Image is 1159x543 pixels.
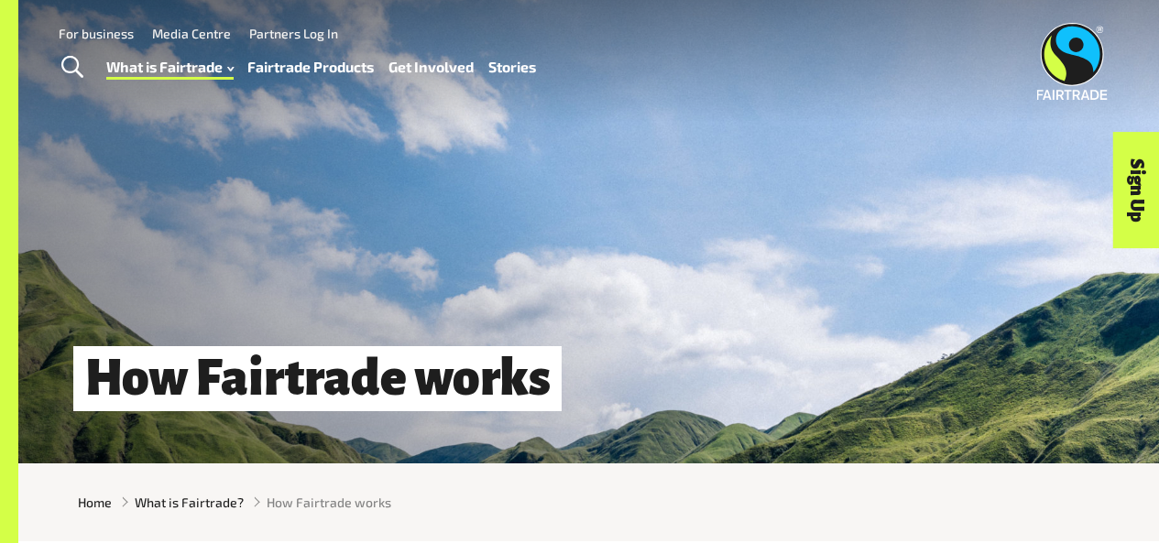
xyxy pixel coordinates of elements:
[135,493,244,512] a: What is Fairtrade?
[78,493,112,512] a: Home
[247,54,374,80] a: Fairtrade Products
[249,26,338,41] a: Partners Log In
[106,54,234,80] a: What is Fairtrade
[49,45,94,91] a: Toggle Search
[73,346,562,411] h1: How Fairtrade works
[267,493,391,512] span: How Fairtrade works
[59,26,134,41] a: For business
[488,54,536,80] a: Stories
[152,26,231,41] a: Media Centre
[388,54,474,80] a: Get Involved
[1037,23,1108,100] img: Fairtrade Australia New Zealand logo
